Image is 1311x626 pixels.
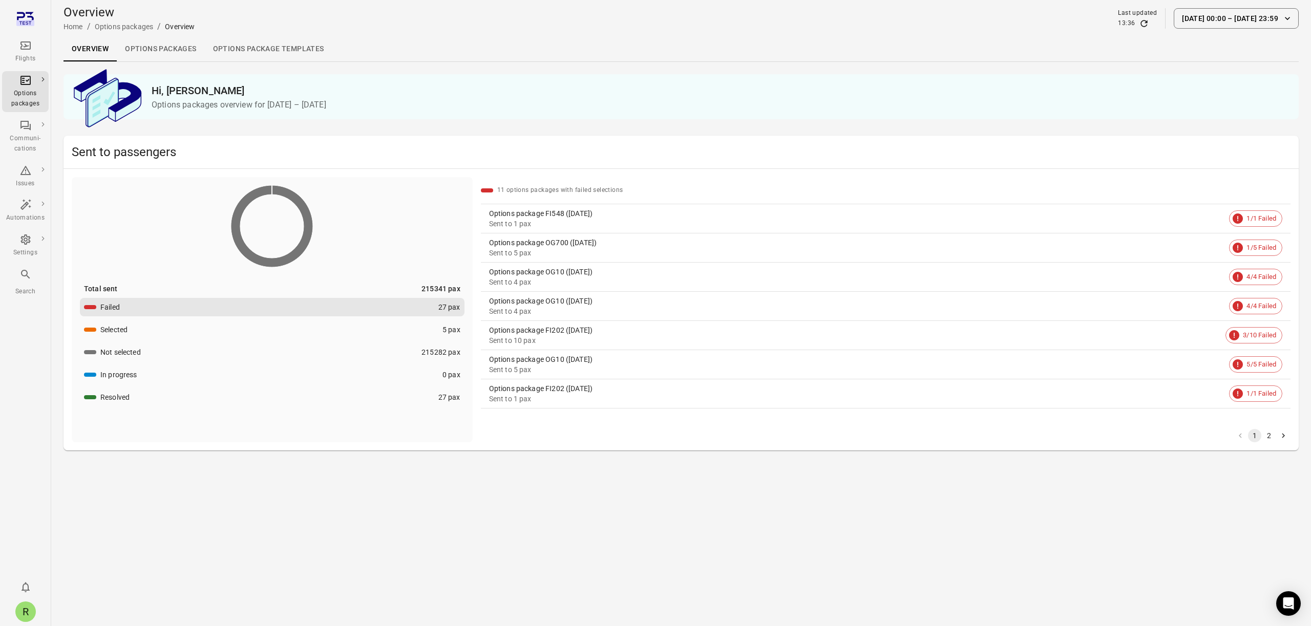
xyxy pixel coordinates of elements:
span: 4/4 Failed [1241,272,1282,282]
a: Options package OG10 ([DATE])Sent to 4 pax4/4 Failed [481,292,1291,320]
nav: pagination navigation [1233,429,1291,442]
div: Communi-cations [6,134,45,154]
h2: Sent to passengers [72,144,1291,160]
div: Options package OG10 ([DATE]) [489,267,1225,277]
a: Options package OG10 ([DATE])Sent to 4 pax4/4 Failed [481,263,1291,291]
div: Flights [6,54,45,64]
button: Not selected215282 pax [80,343,464,361]
a: Options packages [117,37,204,61]
div: Sent to 4 pax [489,277,1225,287]
div: Failed [100,302,120,312]
a: Options package FI548 ([DATE])Sent to 1 pax1/1 Failed [481,204,1291,233]
a: Options package OG10 ([DATE])Sent to 5 pax5/5 Failed [481,350,1291,379]
div: Open Intercom Messenger [1276,591,1301,616]
div: In progress [100,370,137,380]
a: Options package OG700 ([DATE])Sent to 5 pax1/5 Failed [481,233,1291,262]
div: Options packages [6,89,45,109]
div: Total sent [84,284,118,294]
div: R [15,601,36,622]
div: 0 pax [442,370,460,380]
div: Settings [6,248,45,258]
div: Options package OG700 ([DATE]) [489,238,1225,248]
h1: Overview [64,4,195,20]
div: Search [6,287,45,297]
a: Issues [2,161,49,192]
div: Selected [100,325,128,335]
a: Options package FI202 ([DATE])Sent to 10 pax3/10 Failed [481,321,1291,350]
button: Go to next page [1277,429,1290,442]
button: Refresh data [1139,18,1149,29]
a: Options packages [95,23,153,31]
div: Sent to 5 pax [489,364,1225,375]
li: / [157,20,161,33]
span: 5/5 Failed [1241,359,1282,370]
a: Communi-cations [2,116,49,157]
div: Options package FI202 ([DATE]) [489,325,1222,335]
div: Options package OG10 ([DATE]) [489,296,1225,306]
div: Last updated [1118,8,1157,18]
button: In progress0 pax [80,365,464,384]
button: Selected5 pax [80,320,464,339]
button: Go to page 2 [1262,429,1276,442]
div: 215341 pax [421,284,460,294]
a: Settings [2,230,49,261]
a: Options packages [2,71,49,112]
button: Rachel [11,597,40,626]
button: [DATE] 00:00 – [DATE] 23:59 [1174,8,1299,29]
div: Automations [6,213,45,223]
a: Home [64,23,83,31]
a: Flights [2,36,49,67]
div: 11 options packages with failed selections [497,185,623,196]
p: Options packages overview for [DATE] – [DATE] [152,99,1291,111]
nav: Breadcrumbs [64,20,195,33]
li: / [87,20,91,33]
div: Options package FI202 ([DATE]) [489,383,1225,394]
div: Local navigation [64,37,1299,61]
div: Sent to 4 pax [489,306,1225,316]
span: 3/10 Failed [1237,330,1282,340]
div: 5 pax [442,325,460,335]
a: Overview [64,37,117,61]
span: 1/5 Failed [1241,243,1282,253]
a: Automations [2,196,49,226]
div: Sent to 1 pax [489,394,1225,404]
div: Sent to 10 pax [489,335,1222,346]
div: Overview [165,21,195,32]
div: Not selected [100,347,141,357]
button: Notifications [15,577,36,597]
span: 1/1 Failed [1241,388,1282,399]
div: 27 pax [438,302,460,312]
button: page 1 [1248,429,1261,442]
h2: Hi, [PERSON_NAME] [152,82,1291,99]
button: Failed27 pax [80,298,464,316]
button: Search [2,265,49,299]
div: 13:36 [1118,18,1135,29]
a: Options package FI202 ([DATE])Sent to 1 pax1/1 Failed [481,379,1291,408]
div: Resolved [100,392,130,402]
div: Sent to 5 pax [489,248,1225,258]
div: Sent to 1 pax [489,219,1225,229]
button: Resolved27 pax [80,388,464,406]
div: Options package OG10 ([DATE]) [489,354,1225,364]
div: 215282 pax [421,347,460,357]
div: Options package FI548 ([DATE]) [489,208,1225,219]
div: Issues [6,179,45,189]
div: 27 pax [438,392,460,402]
span: 4/4 Failed [1241,301,1282,311]
span: 1/1 Failed [1241,213,1282,224]
a: Options package Templates [205,37,332,61]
